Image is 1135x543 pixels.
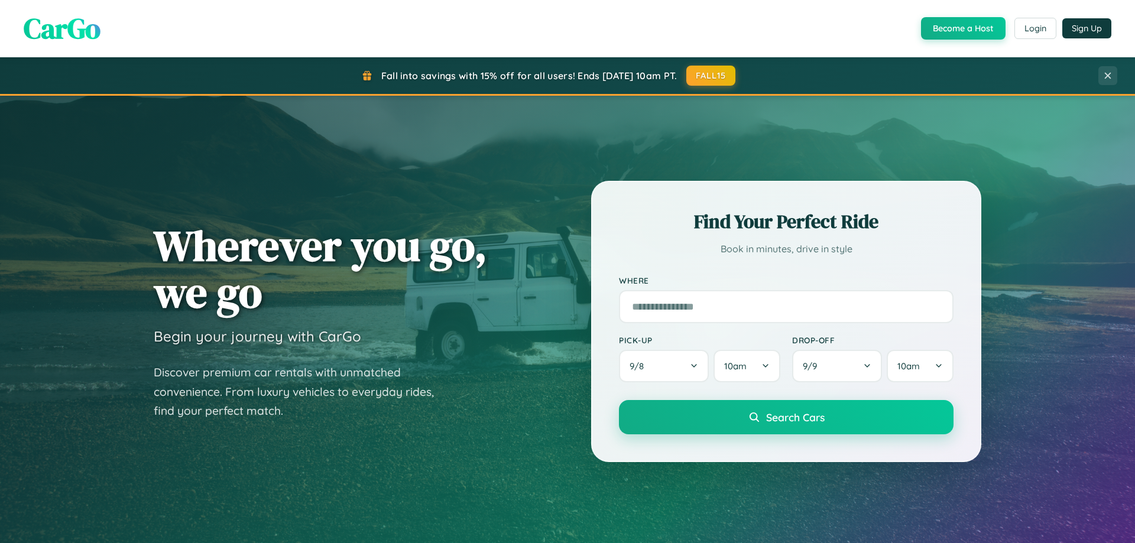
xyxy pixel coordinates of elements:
[619,209,954,235] h2: Find Your Perfect Ride
[619,335,780,345] label: Pick-up
[619,400,954,434] button: Search Cars
[630,360,650,372] span: 9 / 8
[154,363,449,421] p: Discover premium car rentals with unmatched convenience. From luxury vehicles to everyday rides, ...
[921,17,1006,40] button: Become a Host
[619,350,709,382] button: 9/8
[1014,18,1056,39] button: Login
[724,360,747,372] span: 10am
[792,335,954,345] label: Drop-off
[381,70,677,82] span: Fall into savings with 15% off for all users! Ends [DATE] 10am PT.
[714,350,780,382] button: 10am
[154,327,361,345] h3: Begin your journey with CarGo
[887,350,954,382] button: 10am
[686,66,736,86] button: FALL15
[154,222,487,316] h1: Wherever you go, we go
[897,360,920,372] span: 10am
[792,350,882,382] button: 9/9
[619,240,954,258] p: Book in minutes, drive in style
[619,275,954,285] label: Where
[803,360,823,372] span: 9 / 9
[766,411,825,424] span: Search Cars
[1062,18,1111,38] button: Sign Up
[24,9,100,48] span: CarGo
